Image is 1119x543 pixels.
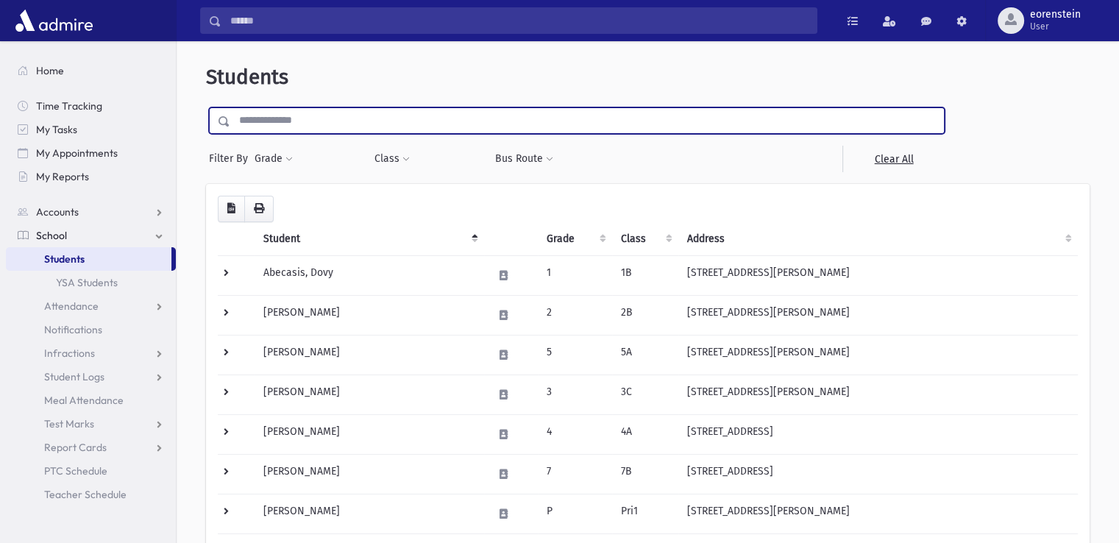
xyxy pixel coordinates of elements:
[6,365,176,388] a: Student Logs
[6,412,176,436] a: Test Marks
[538,335,612,375] td: 5
[6,224,176,247] a: School
[612,414,678,454] td: 4A
[36,146,118,160] span: My Appointments
[678,295,1078,335] td: [STREET_ADDRESS][PERSON_NAME]
[538,295,612,335] td: 2
[678,414,1078,454] td: [STREET_ADDRESS]
[44,370,104,383] span: Student Logs
[254,146,294,172] button: Grade
[678,494,1078,533] td: [STREET_ADDRESS][PERSON_NAME]
[255,494,484,533] td: [PERSON_NAME]
[538,375,612,414] td: 3
[6,59,176,82] a: Home
[678,335,1078,375] td: [STREET_ADDRESS][PERSON_NAME]
[6,294,176,318] a: Attendance
[6,94,176,118] a: Time Tracking
[36,64,64,77] span: Home
[6,141,176,165] a: My Appointments
[255,454,484,494] td: [PERSON_NAME]
[6,459,176,483] a: PTC Schedule
[218,196,245,222] button: CSV
[12,6,96,35] img: AdmirePro
[44,488,127,501] span: Teacher Schedule
[6,341,176,365] a: Infractions
[6,483,176,506] a: Teacher Schedule
[36,99,102,113] span: Time Tracking
[1030,21,1081,32] span: User
[36,123,77,136] span: My Tasks
[842,146,945,172] a: Clear All
[6,271,176,294] a: YSA Students
[678,454,1078,494] td: [STREET_ADDRESS]
[538,222,612,256] th: Grade: activate to sort column ascending
[374,146,411,172] button: Class
[44,394,124,407] span: Meal Attendance
[255,222,484,256] th: Student: activate to sort column descending
[1030,9,1081,21] span: eorenstein
[6,200,176,224] a: Accounts
[612,454,678,494] td: 7B
[36,229,67,242] span: School
[612,335,678,375] td: 5A
[612,295,678,335] td: 2B
[678,375,1078,414] td: [STREET_ADDRESS][PERSON_NAME]
[244,196,274,222] button: Print
[612,222,678,256] th: Class: activate to sort column ascending
[678,255,1078,295] td: [STREET_ADDRESS][PERSON_NAME]
[538,454,612,494] td: 7
[255,295,484,335] td: [PERSON_NAME]
[44,323,102,336] span: Notifications
[255,255,484,295] td: Abecasis, Dovy
[6,247,171,271] a: Students
[44,441,107,454] span: Report Cards
[6,165,176,188] a: My Reports
[612,255,678,295] td: 1B
[612,494,678,533] td: Pri1
[6,118,176,141] a: My Tasks
[255,375,484,414] td: [PERSON_NAME]
[36,205,79,219] span: Accounts
[206,65,288,89] span: Students
[44,347,95,360] span: Infractions
[6,436,176,459] a: Report Cards
[209,151,254,166] span: Filter By
[255,335,484,375] td: [PERSON_NAME]
[44,299,99,313] span: Attendance
[221,7,817,34] input: Search
[44,464,107,478] span: PTC Schedule
[538,414,612,454] td: 4
[255,414,484,454] td: [PERSON_NAME]
[538,494,612,533] td: P
[6,388,176,412] a: Meal Attendance
[538,255,612,295] td: 1
[678,222,1078,256] th: Address: activate to sort column ascending
[36,170,89,183] span: My Reports
[44,417,94,430] span: Test Marks
[44,252,85,266] span: Students
[612,375,678,414] td: 3C
[6,318,176,341] a: Notifications
[494,146,554,172] button: Bus Route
